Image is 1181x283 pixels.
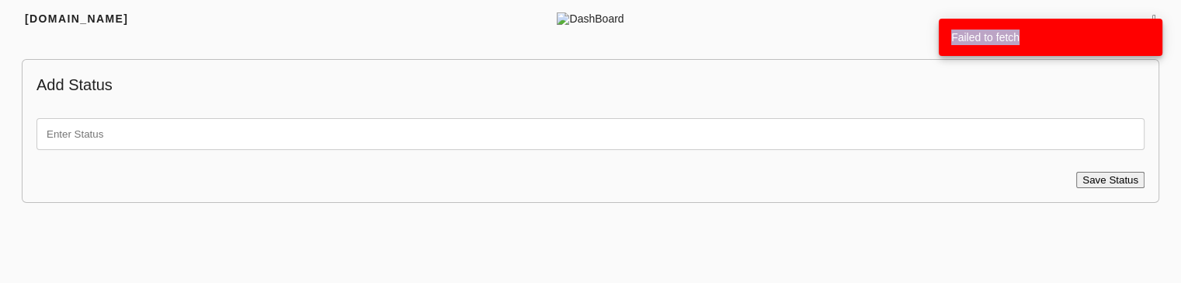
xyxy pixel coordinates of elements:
span: Failed to fetch [951,31,1019,44]
span: [DOMAIN_NAME] [25,12,128,25]
span: DashBoard [551,11,630,26]
input: Enter Status [36,118,1145,150]
span: Save Status [1082,174,1138,186]
p: Add Status [36,74,1145,96]
img: dashboard.png [557,12,569,25]
button: Save Status [1076,172,1145,188]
